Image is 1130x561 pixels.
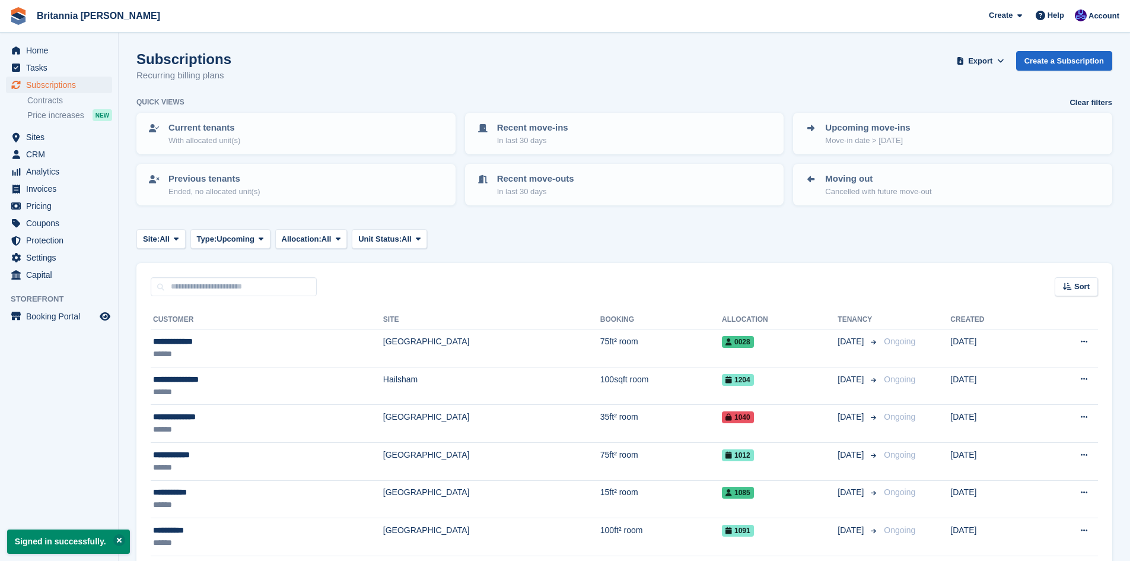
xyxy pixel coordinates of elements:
span: Price increases [27,110,84,121]
span: Ongoing [884,412,915,421]
span: 1085 [722,487,754,499]
p: With allocated unit(s) [168,135,240,147]
td: 15ft² room [600,480,722,518]
th: Tenancy [838,310,879,329]
a: Upcoming move-ins Move-in date > [DATE] [794,114,1111,153]
h1: Subscriptions [136,51,231,67]
a: Current tenants With allocated unit(s) [138,114,454,153]
p: Moving out [825,172,931,186]
img: stora-icon-8386f47178a22dfd0bd8f6a31ec36ba5ce8667c1dd55bd0f319d3a0aa187defe.svg [9,7,27,25]
th: Site [383,310,600,329]
p: Signed in successfully. [7,530,130,554]
span: Ongoing [884,487,915,497]
span: Invoices [26,180,97,197]
td: 75ft² room [600,442,722,480]
p: Cancelled with future move-out [825,186,931,198]
button: Export [954,51,1007,71]
span: Capital [26,267,97,283]
span: Ongoing [884,375,915,384]
a: Price increases NEW [27,109,112,122]
td: [DATE] [950,367,1035,405]
a: menu [6,249,112,266]
a: menu [6,198,112,214]
p: In last 30 days [497,135,568,147]
span: Subscriptions [26,77,97,93]
th: Booking [600,310,722,329]
span: Sites [26,129,97,145]
span: Ongoing [884,525,915,535]
a: menu [6,77,112,93]
a: menu [6,59,112,76]
img: Simon Clark [1075,9,1087,21]
th: Allocation [722,310,838,329]
span: Analytics [26,163,97,180]
p: Current tenants [168,121,240,135]
td: 100ft² room [600,518,722,556]
a: menu [6,180,112,197]
span: Booking Portal [26,308,97,325]
td: [GEOGRAPHIC_DATA] [383,518,600,556]
th: Customer [151,310,383,329]
span: Allocation: [282,233,322,245]
a: Create a Subscription [1016,51,1112,71]
span: Home [26,42,97,59]
span: 1091 [722,525,754,537]
span: [DATE] [838,524,866,537]
td: [GEOGRAPHIC_DATA] [383,442,600,480]
td: [DATE] [950,329,1035,367]
span: Upcoming [217,233,254,245]
span: Site: [143,233,160,245]
a: Previous tenants Ended, no allocated unit(s) [138,165,454,204]
div: NEW [93,109,112,121]
span: Help [1048,9,1064,21]
p: Previous tenants [168,172,260,186]
span: Coupons [26,215,97,232]
td: [DATE] [950,518,1035,556]
span: All [322,233,332,245]
span: [DATE] [838,335,866,348]
span: Ongoing [884,450,915,459]
button: Allocation: All [275,229,348,249]
a: menu [6,146,112,163]
a: menu [6,308,112,325]
span: Export [968,55,992,67]
p: Recurring billing plans [136,69,231,83]
button: Unit Status: All [352,229,427,249]
p: In last 30 days [497,186,574,198]
a: Contracts [27,95,112,106]
td: [GEOGRAPHIC_DATA] [383,405,600,443]
span: Account [1088,10,1119,22]
span: 1040 [722,411,754,423]
a: Preview store [98,309,112,324]
span: Unit Status: [358,233,402,245]
a: Clear filters [1069,97,1112,109]
a: menu [6,163,112,180]
span: [DATE] [838,411,866,423]
span: [DATE] [838,373,866,386]
span: All [402,233,412,245]
span: 1012 [722,449,754,461]
td: [GEOGRAPHIC_DATA] [383,480,600,518]
p: Recent move-ins [497,121,568,135]
a: Recent move-ins In last 30 days [466,114,783,153]
a: Britannia [PERSON_NAME] [32,6,165,26]
a: Moving out Cancelled with future move-out [794,165,1111,204]
button: Type: Upcoming [190,229,270,249]
td: [DATE] [950,405,1035,443]
td: 35ft² room [600,405,722,443]
span: Sort [1074,281,1090,293]
a: menu [6,267,112,283]
span: Create [989,9,1013,21]
td: 75ft² room [600,329,722,367]
p: Move-in date > [DATE] [825,135,910,147]
td: Hailsham [383,367,600,405]
th: Created [950,310,1035,329]
a: menu [6,232,112,249]
p: Ended, no allocated unit(s) [168,186,260,198]
h6: Quick views [136,97,184,107]
a: menu [6,129,112,145]
td: [DATE] [950,480,1035,518]
button: Site: All [136,229,186,249]
span: Protection [26,232,97,249]
span: Pricing [26,198,97,214]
